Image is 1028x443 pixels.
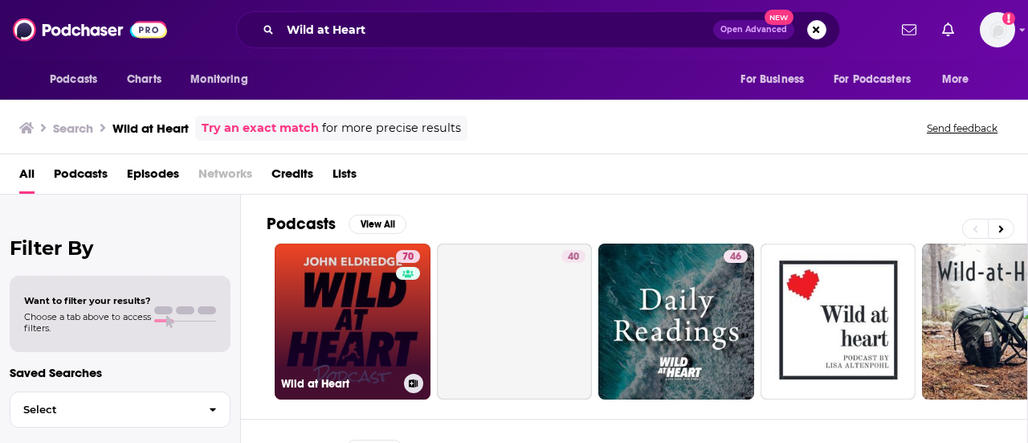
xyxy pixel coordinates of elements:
span: Podcasts [50,68,97,91]
a: Credits [271,161,313,194]
span: More [942,68,969,91]
span: Want to filter your results? [24,295,151,306]
a: All [19,161,35,194]
a: 40 [561,250,585,263]
h3: Wild at Heart [281,377,398,391]
svg: Add a profile image [1002,12,1015,25]
button: Show profile menu [980,12,1015,47]
button: Send feedback [922,121,1002,135]
span: Monitoring [190,68,247,91]
span: Select [10,404,196,415]
span: For Business [740,68,804,91]
a: 46 [724,250,748,263]
button: Select [10,392,230,428]
a: 40 [437,244,593,400]
img: User Profile [980,12,1015,47]
span: Networks [198,161,252,194]
span: Logged in as amandawoods [980,12,1015,47]
span: Charts [127,68,161,91]
a: Lists [332,161,357,194]
a: Try an exact match [202,119,319,137]
button: Open AdvancedNew [713,20,794,39]
h3: Search [53,121,93,136]
a: 46 [598,244,754,400]
button: open menu [179,64,268,95]
img: Podchaser - Follow, Share and Rate Podcasts [13,14,167,45]
span: New [765,10,793,25]
span: Choose a tab above to access filters. [24,311,151,334]
span: 70 [402,249,414,265]
button: open menu [823,64,934,95]
a: Show notifications dropdown [936,16,961,43]
input: Search podcasts, credits, & more... [280,17,713,43]
a: 70Wild at Heart [275,244,430,400]
span: 46 [730,249,741,265]
span: Open Advanced [720,26,787,34]
div: Search podcasts, credits, & more... [236,11,840,48]
h3: Wild at Heart [112,121,189,136]
span: for more precise results [322,119,461,137]
a: Show notifications dropdown [895,16,923,43]
button: open menu [729,64,824,95]
button: open menu [931,64,989,95]
a: Podcasts [54,161,108,194]
button: View All [349,215,406,234]
span: 40 [568,249,579,265]
a: Charts [116,64,171,95]
h2: Podcasts [267,214,336,234]
span: For Podcasters [834,68,911,91]
button: open menu [39,64,118,95]
h2: Filter By [10,236,230,260]
a: PodcastsView All [267,214,406,234]
p: Saved Searches [10,365,230,380]
a: Episodes [127,161,179,194]
a: 70 [396,250,420,263]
